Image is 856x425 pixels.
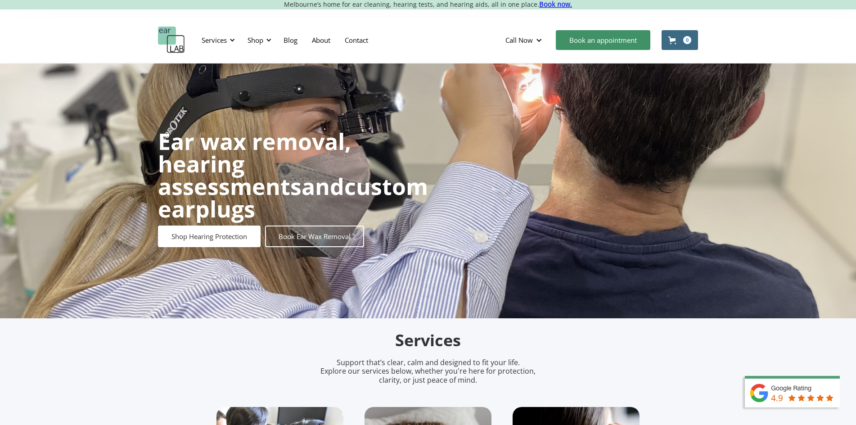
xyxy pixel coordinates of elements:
div: Services [196,27,238,54]
div: Call Now [498,27,551,54]
div: Shop [248,36,263,45]
div: Services [202,36,227,45]
div: 0 [683,36,691,44]
strong: Ear wax removal, hearing assessments [158,126,351,202]
h2: Services [216,330,640,351]
a: Contact [338,27,375,53]
a: home [158,27,185,54]
div: Call Now [505,36,533,45]
strong: custom earplugs [158,171,428,224]
a: Shop Hearing Protection [158,226,261,247]
h1: and [158,130,428,220]
a: Book an appointment [556,30,650,50]
a: Open cart [662,30,698,50]
div: Shop [242,27,274,54]
a: About [305,27,338,53]
a: Blog [276,27,305,53]
p: Support that’s clear, calm and designed to fit your life. Explore our services below, whether you... [309,358,547,384]
a: Book Ear Wax Removal [265,226,364,247]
